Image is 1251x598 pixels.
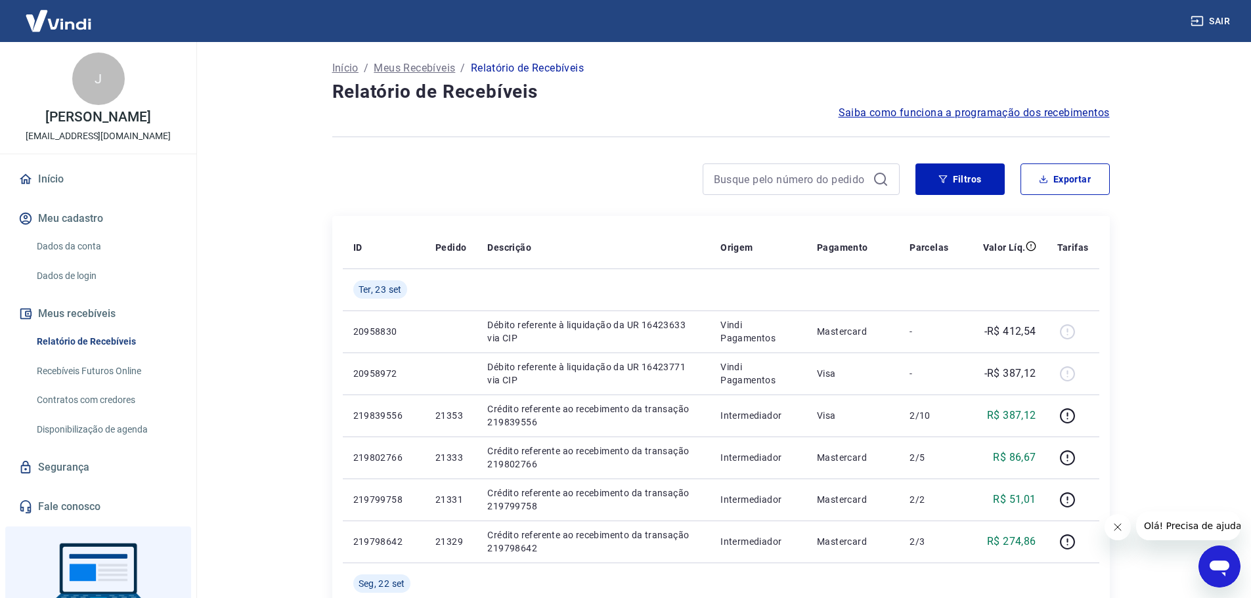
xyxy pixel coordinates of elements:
[16,492,181,521] a: Fale conosco
[353,409,414,422] p: 219839556
[910,409,948,422] p: 2/10
[817,325,889,338] p: Mastercard
[1021,163,1110,195] button: Exportar
[471,60,584,76] p: Relatório de Recebíveis
[993,492,1036,507] p: R$ 51,01
[72,53,125,105] div: J
[910,535,948,548] p: 2/3
[353,325,414,338] p: 20958830
[839,105,1110,121] a: Saiba como funciona a programação dos recebimentos
[8,9,110,20] span: Olá! Precisa de ajuda?
[487,402,699,429] p: Crédito referente ao recebimento da transação 219839556
[435,241,466,254] p: Pedido
[987,534,1036,549] p: R$ 274,86
[487,241,531,254] p: Descrição
[487,318,699,345] p: Débito referente à liquidação da UR 16423633 via CIP
[359,577,405,590] span: Seg, 22 set
[817,367,889,380] p: Visa
[32,387,181,414] a: Contratos com credores
[16,165,181,194] a: Início
[32,263,181,289] a: Dados de login
[984,366,1036,381] p: -R$ 387,12
[987,408,1036,423] p: R$ 387,12
[1188,9,1235,33] button: Sair
[714,169,867,189] input: Busque pelo número do pedido
[435,535,466,548] p: 21329
[720,535,796,548] p: Intermediador
[32,328,181,355] a: Relatório de Recebíveis
[332,79,1110,105] h4: Relatório de Recebíveis
[1198,545,1240,587] iframe: Botão para abrir a janela de mensagens
[16,299,181,328] button: Meus recebíveis
[16,204,181,233] button: Meu cadastro
[720,409,796,422] p: Intermediador
[487,444,699,471] p: Crédito referente ao recebimento da transação 219802766
[817,535,889,548] p: Mastercard
[1105,514,1131,540] iframe: Fechar mensagem
[910,241,948,254] p: Parcelas
[45,110,150,124] p: [PERSON_NAME]
[1057,241,1089,254] p: Tarifas
[487,486,699,513] p: Crédito referente ao recebimento da transação 219799758
[720,493,796,506] p: Intermediador
[983,241,1026,254] p: Valor Líq.
[353,241,362,254] p: ID
[817,241,868,254] p: Pagamento
[910,451,948,464] p: 2/5
[487,528,699,555] p: Crédito referente ao recebimento da transação 219798642
[32,416,181,443] a: Disponibilização de agenda
[720,241,753,254] p: Origem
[460,60,465,76] p: /
[910,367,948,380] p: -
[26,129,171,143] p: [EMAIL_ADDRESS][DOMAIN_NAME]
[435,409,466,422] p: 21353
[817,493,889,506] p: Mastercard
[487,360,699,387] p: Débito referente à liquidação da UR 16423771 via CIP
[32,358,181,385] a: Recebíveis Futuros Online
[435,451,466,464] p: 21333
[993,450,1036,465] p: R$ 86,67
[332,60,359,76] a: Início
[435,493,466,506] p: 21331
[720,360,796,387] p: Vindi Pagamentos
[16,1,101,41] img: Vindi
[1136,511,1240,540] iframe: Mensagem da empresa
[817,451,889,464] p: Mastercard
[915,163,1005,195] button: Filtros
[984,324,1036,339] p: -R$ 412,54
[817,409,889,422] p: Visa
[353,535,414,548] p: 219798642
[353,367,414,380] p: 20958972
[720,451,796,464] p: Intermediador
[364,60,368,76] p: /
[910,325,948,338] p: -
[16,453,181,482] a: Segurança
[353,493,414,506] p: 219799758
[359,283,402,296] span: Ter, 23 set
[32,233,181,260] a: Dados da conta
[720,318,796,345] p: Vindi Pagamentos
[353,451,414,464] p: 219802766
[910,493,948,506] p: 2/2
[374,60,455,76] a: Meus Recebíveis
